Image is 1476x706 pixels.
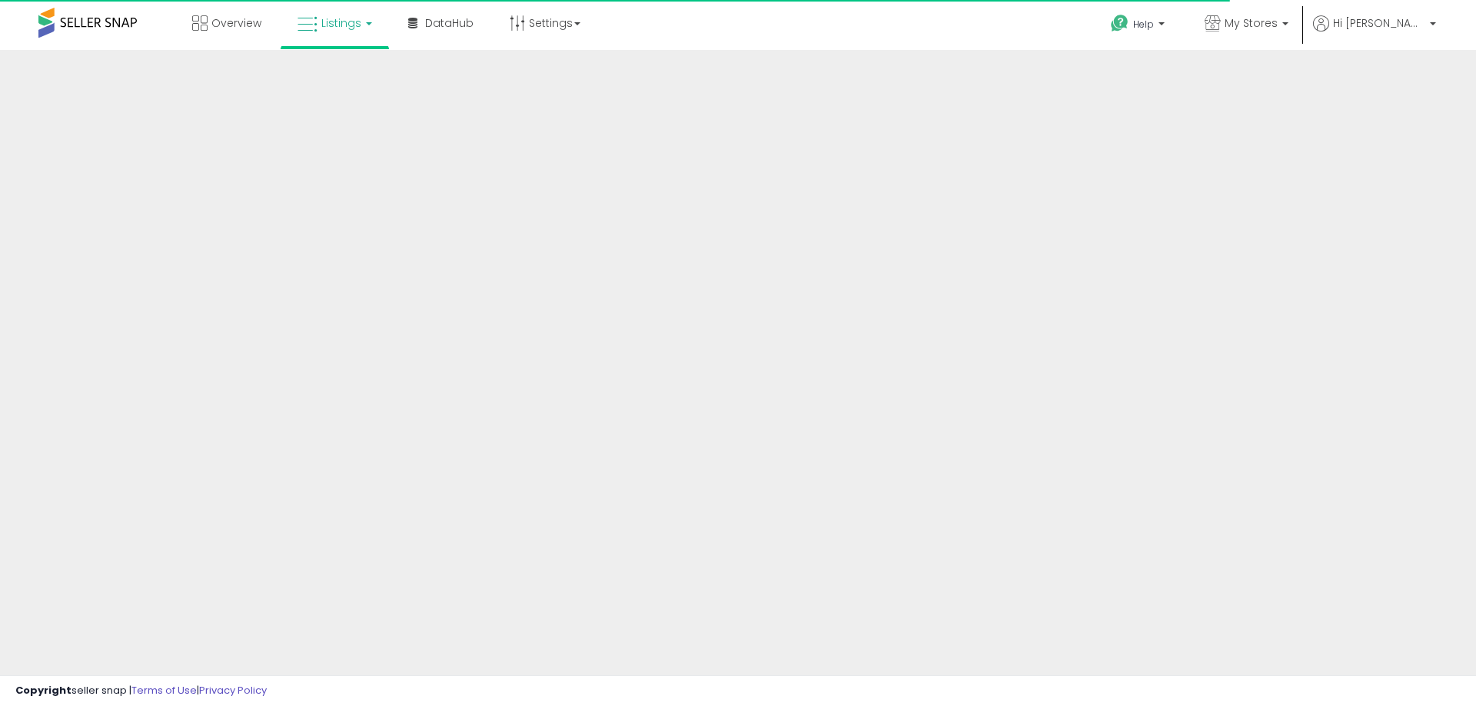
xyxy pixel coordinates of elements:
a: Hi [PERSON_NAME] [1313,15,1436,50]
span: Help [1133,18,1154,31]
span: My Stores [1225,15,1278,31]
span: Hi [PERSON_NAME] [1333,15,1425,31]
a: Terms of Use [131,683,197,698]
span: DataHub [425,15,474,31]
a: Privacy Policy [199,683,267,698]
span: Overview [211,15,261,31]
div: seller snap | | [15,684,267,698]
a: Help [1099,2,1180,50]
span: Listings [321,15,361,31]
i: Get Help [1110,14,1129,33]
strong: Copyright [15,683,71,698]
